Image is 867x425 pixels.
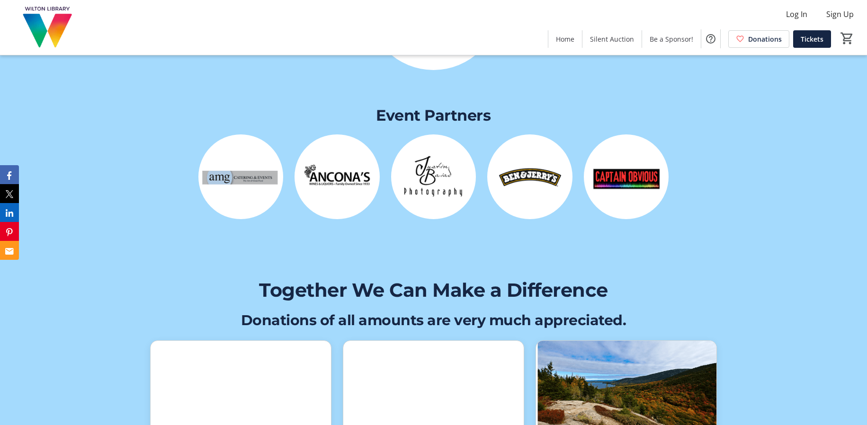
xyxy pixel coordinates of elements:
button: Cart [839,30,856,47]
a: Silent Auction [582,30,642,48]
span: Tickets [801,34,823,44]
span: Event Partners [376,106,491,124]
button: Sign Up [819,7,861,22]
span: Be a Sponsor! [650,34,693,44]
span: Donations of all amounts are very much appreciated. [241,311,626,329]
button: Help [701,29,720,48]
span: Donations [748,34,782,44]
img: logo [198,134,283,219]
a: Tickets [793,30,831,48]
a: Donations [728,30,789,48]
span: Home [556,34,574,44]
a: Be a Sponsor! [642,30,701,48]
button: Log In [778,7,815,22]
img: Wilton Library's Logo [6,4,90,51]
img: logo [295,134,379,219]
img: logo [487,134,572,219]
span: Log In [786,9,807,20]
a: Home [548,30,582,48]
span: Sign Up [826,9,854,20]
span: Together We Can Make a Difference [259,278,608,301]
img: logo [584,134,669,219]
span: Silent Auction [590,34,634,44]
img: logo [391,134,476,219]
